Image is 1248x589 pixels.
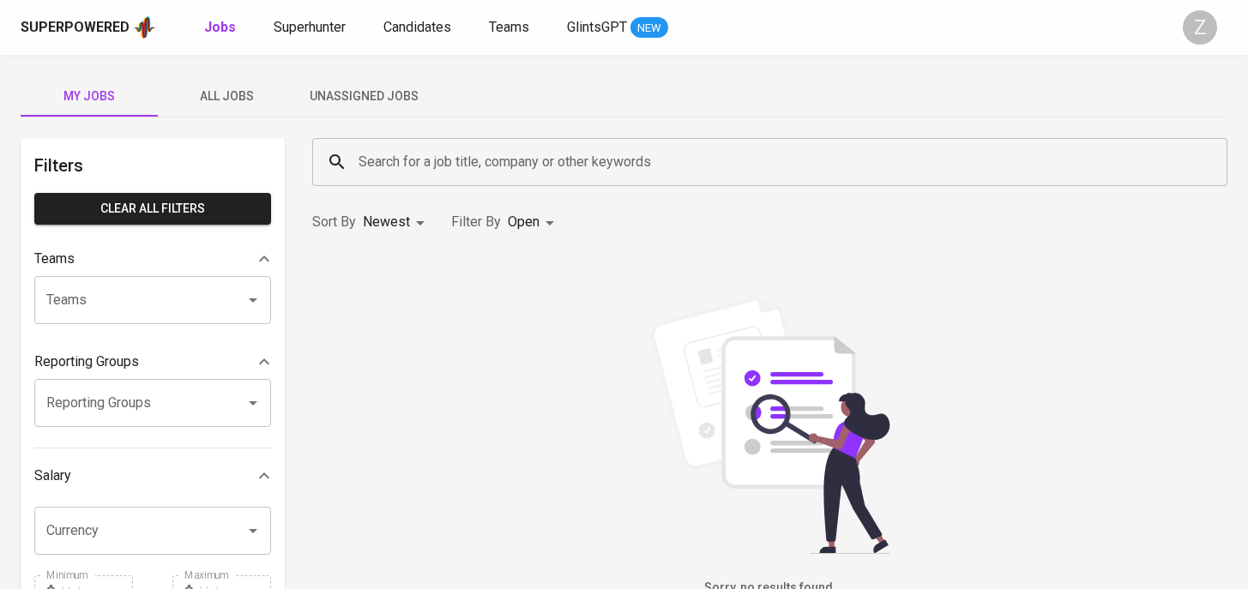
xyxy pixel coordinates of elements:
div: Superpowered [21,18,130,38]
a: Jobs [204,17,239,39]
div: Salary [34,459,271,493]
button: Clear All filters [34,193,271,225]
button: Open [241,391,265,415]
a: Candidates [383,17,455,39]
span: NEW [630,20,668,37]
a: Superhunter [274,17,349,39]
span: Clear All filters [48,198,257,219]
a: GlintsGPT NEW [567,17,668,39]
div: Reporting Groups [34,345,271,379]
span: Open [508,213,540,230]
span: Superhunter [274,19,346,35]
img: file_searching.svg [642,297,899,554]
span: GlintsGPT [567,19,627,35]
span: Teams [489,19,529,35]
a: Teams [489,17,533,39]
p: Salary [34,466,71,486]
div: Teams [34,242,271,276]
p: Newest [363,212,410,232]
h6: Filters [34,152,271,179]
span: My Jobs [31,86,148,107]
span: Candidates [383,19,451,35]
div: Z [1183,10,1217,45]
img: app logo [133,15,156,40]
p: Filter By [451,212,501,232]
p: Teams [34,249,75,269]
div: Open [508,207,560,238]
span: All Jobs [168,86,285,107]
div: Newest [363,207,431,238]
b: Jobs [204,19,236,35]
span: Unassigned Jobs [305,86,422,107]
a: Superpoweredapp logo [21,15,156,40]
p: Sort By [312,212,356,232]
p: Reporting Groups [34,352,139,372]
button: Open [241,288,265,312]
button: Open [241,519,265,543]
